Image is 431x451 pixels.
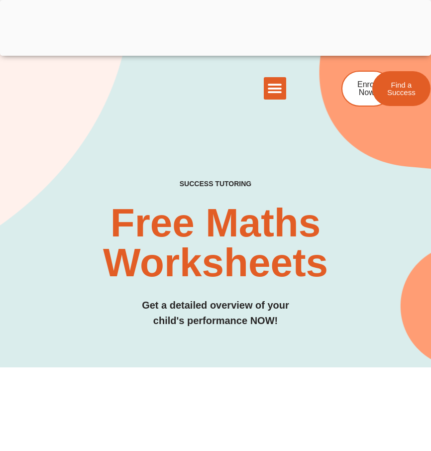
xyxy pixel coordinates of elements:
span: Enrol Now [357,81,376,97]
h4: SUCCESS TUTORING​ [21,180,409,188]
h2: Free Maths Worksheets​ [21,203,409,283]
a: Find a Success [372,71,431,106]
div: Menu Toggle [264,77,286,100]
h3: Get a detailed overview of your child's performance NOW! [21,298,409,329]
a: Enrol Now [341,71,392,107]
span: Find a Success [387,81,416,96]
